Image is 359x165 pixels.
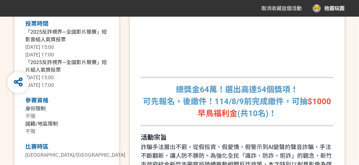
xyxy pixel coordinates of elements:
[25,29,107,42] span: 「2025反詐視界—全國影片競賽」短影音組人氣獎投票
[25,152,125,158] span: [GEOGRAPHIC_DATA]/[GEOGRAPHIC_DATA]
[25,44,54,50] span: [DATE] 15:00
[143,97,308,106] strong: 可先報名，後繳件！114/8/9前完成繳件，可抽
[25,59,107,73] span: 「2025反詐視界—全國影片競賽」短片組人氣獎投票
[261,5,302,11] span: 取消收藏這個活動
[25,143,48,150] span: 比賽時區
[25,97,48,104] span: 參賽資格
[25,75,54,80] span: [DATE] 15:00
[25,106,46,111] span: 身份限制
[25,113,35,119] span: 不限
[25,128,35,134] span: 不限
[176,85,298,94] strong: 總獎金64萬！選出高達54個獎項！
[198,97,331,118] strong: $1000早鳥福利金
[141,134,167,141] strong: 活動宗旨
[25,52,54,58] span: [DATE] 17:00
[25,82,54,88] span: [DATE] 17:00
[25,121,58,127] span: 國籍/地區限制
[237,109,276,118] strong: (共10名)！
[25,20,48,27] span: 投票時間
